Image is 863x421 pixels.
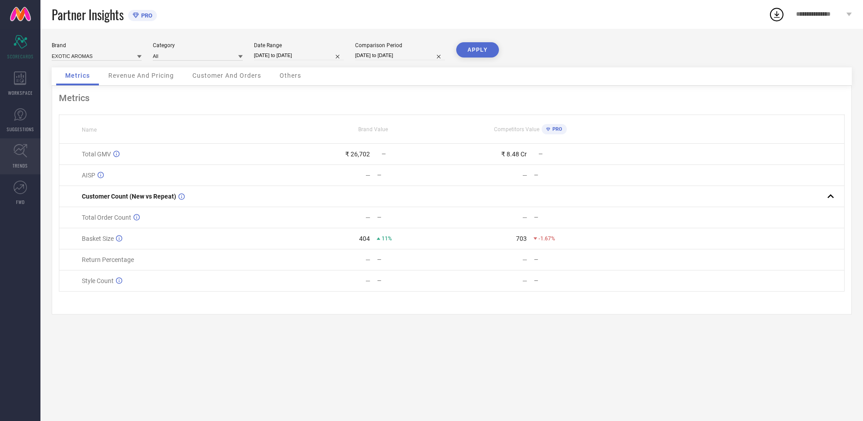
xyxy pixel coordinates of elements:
div: — [522,214,527,221]
div: — [377,257,451,263]
div: — [377,214,451,221]
div: Category [153,42,243,49]
input: Select comparison period [355,51,445,60]
span: FWD [16,199,25,205]
span: Total Order Count [82,214,131,221]
span: Revenue And Pricing [108,72,174,79]
div: — [365,172,370,179]
span: WORKSPACE [8,89,33,96]
span: — [538,151,543,157]
div: 703 [516,235,527,242]
span: Name [82,127,97,133]
div: — [365,256,370,263]
span: Metrics [65,72,90,79]
span: Others [280,72,301,79]
span: SUGGESTIONS [7,126,34,133]
div: ₹ 26,702 [345,151,370,158]
span: Customer And Orders [192,72,261,79]
div: — [365,214,370,221]
span: Customer Count (New vs Repeat) [82,193,176,200]
div: Open download list [769,6,785,22]
div: Brand [52,42,142,49]
span: PRO [139,12,152,19]
span: -1.67% [538,235,555,242]
div: ₹ 8.48 Cr [501,151,527,158]
div: — [534,278,608,284]
span: 11% [382,235,392,242]
div: Date Range [254,42,344,49]
button: APPLY [456,42,499,58]
span: AISP [82,172,95,179]
span: SCORECARDS [7,53,34,60]
div: — [534,172,608,178]
span: Partner Insights [52,5,124,24]
div: — [377,172,451,178]
div: — [534,257,608,263]
div: 404 [359,235,370,242]
div: Metrics [59,93,845,103]
span: Brand Value [358,126,388,133]
span: — [382,151,386,157]
div: Comparison Period [355,42,445,49]
input: Select date range [254,51,344,60]
span: Style Count [82,277,114,284]
span: Return Percentage [82,256,134,263]
div: — [522,256,527,263]
div: — [522,277,527,284]
div: — [522,172,527,179]
span: Competitors Value [494,126,539,133]
span: Basket Size [82,235,114,242]
span: Total GMV [82,151,111,158]
div: — [365,277,370,284]
div: — [377,278,451,284]
span: PRO [550,126,562,132]
span: TRENDS [13,162,28,169]
div: — [534,214,608,221]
